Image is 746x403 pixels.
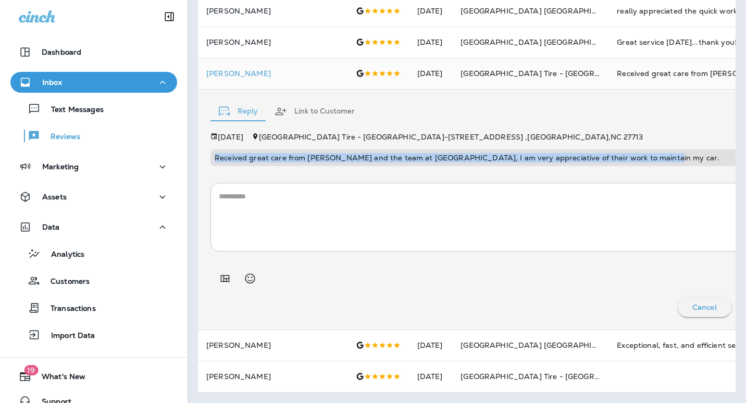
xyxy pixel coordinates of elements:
p: Assets [42,193,67,201]
p: Data [42,223,60,231]
p: Text Messages [41,105,104,115]
span: 19 [24,365,38,375]
p: [PERSON_NAME] [206,341,339,349]
button: Assets [10,186,177,207]
button: 19What's New [10,366,177,387]
button: Analytics [10,243,177,265]
button: Import Data [10,324,177,346]
button: Collapse Sidebar [155,6,184,27]
p: Marketing [42,162,79,171]
span: [GEOGRAPHIC_DATA] Tire - [GEOGRAPHIC_DATA]. [461,372,648,381]
button: Reply [210,93,266,130]
button: Link to Customer [266,93,363,130]
p: [DATE] [218,133,243,141]
button: Dashboard [10,42,177,62]
span: [GEOGRAPHIC_DATA] Tire - [GEOGRAPHIC_DATA] [461,69,646,78]
button: Add in a premade template [215,268,235,289]
p: Cancel [692,303,717,311]
button: Inbox [10,72,177,93]
p: Dashboard [42,48,81,56]
p: Transactions [40,304,96,314]
span: [GEOGRAPHIC_DATA] [GEOGRAPHIC_DATA] - [GEOGRAPHIC_DATA] [461,341,714,350]
p: Analytics [41,250,84,260]
td: [DATE] [409,27,453,58]
button: Select an emoji [240,268,260,289]
button: Data [10,217,177,237]
p: [PERSON_NAME] [206,38,339,46]
button: Reviews [10,125,177,147]
span: [GEOGRAPHIC_DATA] [GEOGRAPHIC_DATA][PERSON_NAME] [461,37,689,47]
button: Text Messages [10,98,177,120]
button: Customers [10,270,177,292]
p: Reviews [40,132,80,142]
p: Import Data [41,331,95,341]
p: [PERSON_NAME] [206,7,339,15]
div: Click to view Customer Drawer [206,69,339,78]
button: Transactions [10,297,177,319]
p: [PERSON_NAME] [206,69,339,78]
button: Cancel [678,297,731,317]
p: [PERSON_NAME] [206,372,339,381]
span: What's New [31,372,85,385]
span: [GEOGRAPHIC_DATA] Tire - [GEOGRAPHIC_DATA] - [STREET_ADDRESS] , [GEOGRAPHIC_DATA] , NC 27713 [259,132,643,142]
td: [DATE] [409,361,453,392]
td: [DATE] [409,330,453,361]
p: Customers [40,277,90,287]
td: [DATE] [409,58,453,89]
span: [GEOGRAPHIC_DATA] [GEOGRAPHIC_DATA] [461,6,625,16]
button: Marketing [10,156,177,177]
p: Inbox [42,78,62,86]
